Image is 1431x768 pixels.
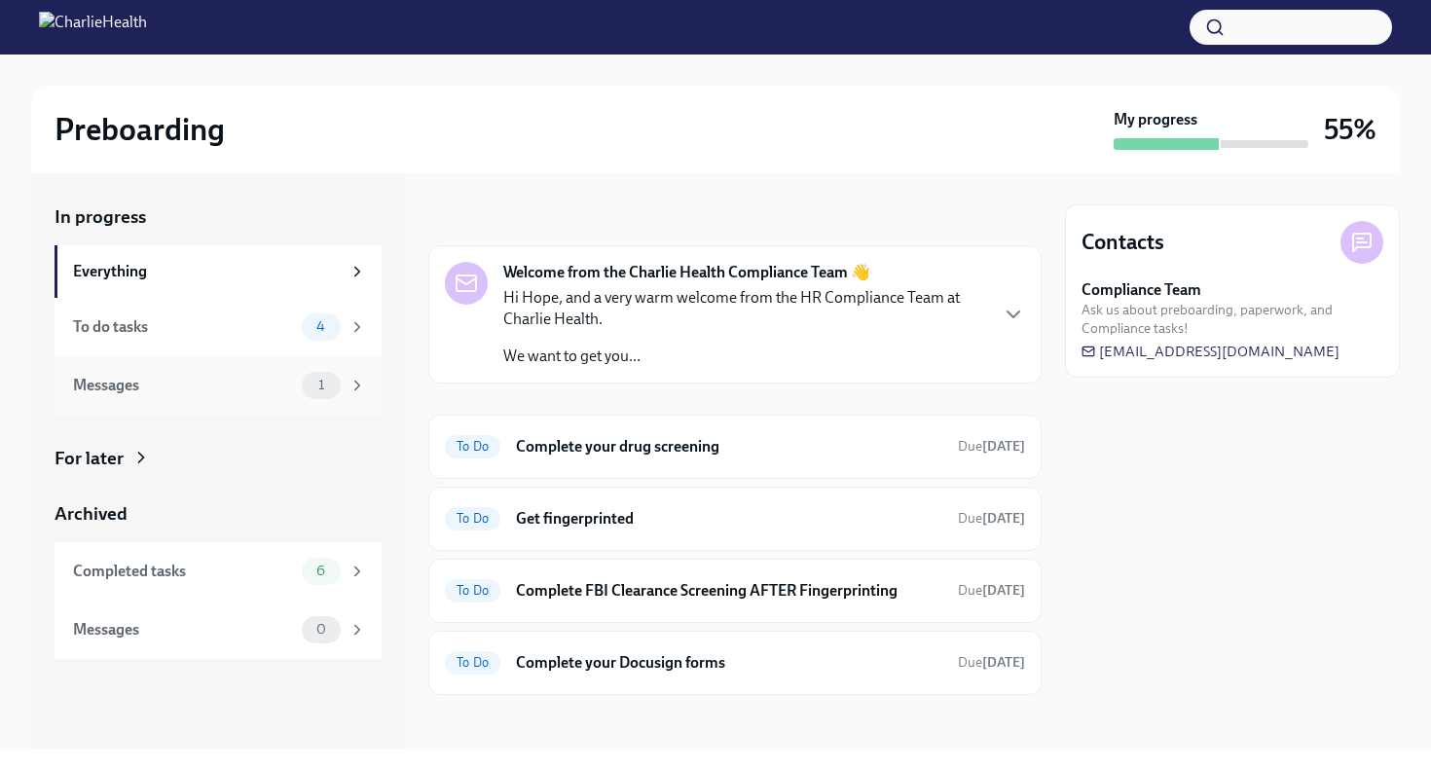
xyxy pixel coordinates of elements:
strong: Compliance Team [1082,279,1201,301]
a: In progress [55,204,382,230]
span: October 16th, 2025 09:00 [958,509,1025,528]
div: Messages [73,619,294,640]
a: Messages0 [55,601,382,659]
h2: Preboarding [55,110,225,149]
p: Hi Hope, and a very warm welcome from the HR Compliance Team at Charlie Health. [503,287,986,330]
div: To do tasks [73,316,294,338]
h6: Complete FBI Clearance Screening AFTER Fingerprinting [516,580,942,602]
span: To Do [445,655,500,670]
h3: 55% [1324,112,1376,147]
span: 0 [305,622,338,637]
a: [EMAIL_ADDRESS][DOMAIN_NAME] [1082,342,1339,361]
span: 1 [307,378,336,392]
strong: [DATE] [982,582,1025,599]
div: In progress [428,204,520,230]
span: October 16th, 2025 09:00 [958,653,1025,672]
h4: Contacts [1082,228,1164,257]
a: To DoComplete your drug screeningDue[DATE] [445,431,1025,462]
strong: [DATE] [982,654,1025,671]
strong: My progress [1114,109,1197,130]
span: October 16th, 2025 09:00 [958,437,1025,456]
h6: Get fingerprinted [516,508,942,530]
div: Completed tasks [73,561,294,582]
span: Due [958,510,1025,527]
h6: Complete your Docusign forms [516,652,942,674]
span: Due [958,582,1025,599]
div: Messages [73,375,294,396]
div: Everything [73,261,341,282]
a: For later [55,446,382,471]
span: 6 [305,564,337,578]
strong: [DATE] [982,510,1025,527]
a: Everything [55,245,382,298]
strong: [DATE] [982,438,1025,455]
a: To do tasks4 [55,298,382,356]
a: Completed tasks6 [55,542,382,601]
a: To DoComplete FBI Clearance Screening AFTER FingerprintingDue[DATE] [445,575,1025,606]
a: To DoGet fingerprintedDue[DATE] [445,503,1025,534]
p: We want to get you... [503,346,986,367]
img: CharlieHealth [39,12,147,43]
a: Messages1 [55,356,382,415]
span: 4 [305,319,337,334]
div: For later [55,446,124,471]
strong: Welcome from the Charlie Health Compliance Team 👋 [503,262,870,283]
a: To DoComplete your Docusign formsDue[DATE] [445,647,1025,678]
a: Archived [55,501,382,527]
span: To Do [445,439,500,454]
span: To Do [445,583,500,598]
span: October 19th, 2025 09:00 [958,581,1025,600]
span: Ask us about preboarding, paperwork, and Compliance tasks! [1082,301,1383,338]
span: To Do [445,511,500,526]
span: Due [958,654,1025,671]
h6: Complete your drug screening [516,436,942,457]
span: Due [958,438,1025,455]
